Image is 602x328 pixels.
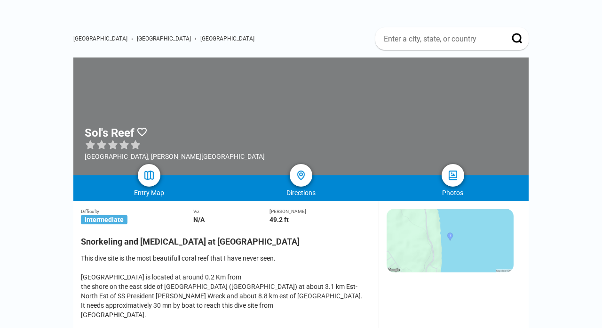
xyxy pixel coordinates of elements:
[377,189,529,197] div: Photos
[81,209,193,214] div: Difficulty
[200,35,254,42] a: [GEOGRAPHIC_DATA]
[73,35,127,42] a: [GEOGRAPHIC_DATA]
[295,170,307,181] img: directions
[193,216,269,223] div: N/A
[447,170,459,181] img: photos
[73,189,225,197] div: Entry Map
[269,209,371,214] div: [PERSON_NAME]
[383,34,499,44] input: Enter a city, state, or country
[81,231,371,246] h2: Snorkeling and [MEDICAL_DATA] at [GEOGRAPHIC_DATA]
[131,35,133,42] span: ›
[269,216,371,223] div: 49.2 ft
[195,35,197,42] span: ›
[387,209,514,272] img: staticmap
[81,215,127,224] span: intermediate
[85,153,265,160] div: [GEOGRAPHIC_DATA], [PERSON_NAME][GEOGRAPHIC_DATA]
[442,164,464,187] a: photos
[85,126,135,139] h1: Sol's Reef
[138,164,160,187] a: map
[225,189,377,197] div: Directions
[137,35,191,42] a: [GEOGRAPHIC_DATA]
[143,170,155,181] img: map
[193,209,269,214] div: Viz
[81,254,371,320] div: This dive site is the most beautifull coral reef that I have never seen. [GEOGRAPHIC_DATA] is loc...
